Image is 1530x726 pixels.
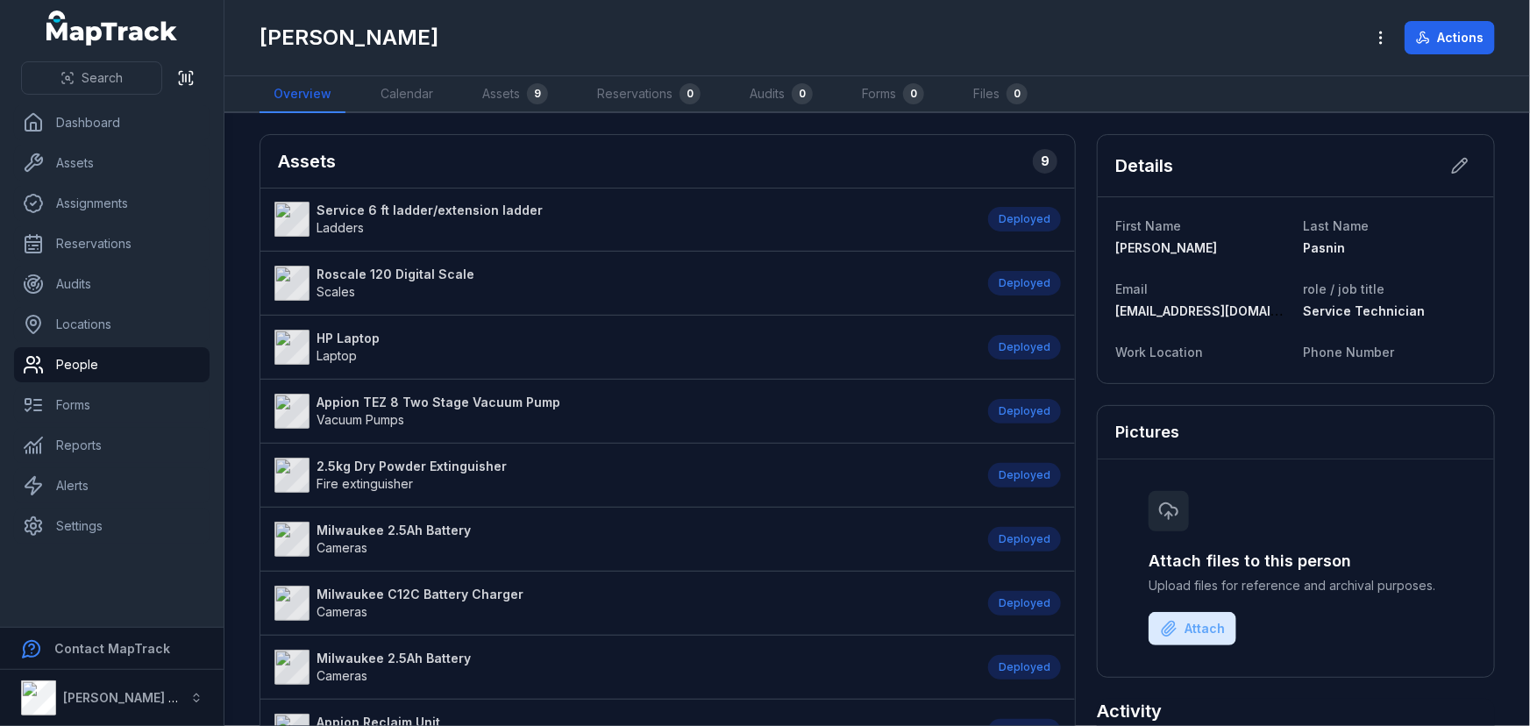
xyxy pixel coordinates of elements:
[1033,149,1057,174] div: 9
[959,76,1042,113] a: Files0
[988,335,1061,359] div: Deployed
[14,105,210,140] a: Dashboard
[260,24,438,52] h1: [PERSON_NAME]
[21,61,162,95] button: Search
[317,202,543,219] strong: Service 6 ft ladder/extension ladder
[317,586,523,603] strong: Milwaukee C12C Battery Charger
[1115,281,1148,296] span: Email
[274,586,971,621] a: Milwaukee C12C Battery ChargerCameras
[63,690,185,705] strong: [PERSON_NAME] Air
[988,527,1061,552] div: Deployed
[317,394,560,411] strong: Appion TEZ 8 Two Stage Vacuum Pump
[1303,240,1345,255] span: Pasnin
[278,149,336,174] h2: Assets
[14,226,210,261] a: Reservations
[274,266,971,301] a: Roscale 120 Digital ScaleScales
[317,604,367,619] span: Cameras
[14,468,210,503] a: Alerts
[14,186,210,221] a: Assignments
[1007,83,1028,104] div: 0
[736,76,827,113] a: Audits0
[274,330,971,365] a: HP LaptopLaptop
[317,266,474,283] strong: Roscale 120 Digital Scale
[988,655,1061,680] div: Deployed
[1115,153,1173,178] h2: Details
[988,207,1061,231] div: Deployed
[903,83,924,104] div: 0
[14,347,210,382] a: People
[1149,612,1236,645] button: Attach
[317,458,507,475] strong: 2.5kg Dry Powder Extinguisher
[1303,303,1425,318] span: Service Technician
[1115,420,1179,445] h3: Pictures
[317,412,404,427] span: Vacuum Pumps
[1303,345,1394,359] span: Phone Number
[14,428,210,463] a: Reports
[1115,240,1217,255] span: [PERSON_NAME]
[1303,281,1384,296] span: role / job title
[274,394,971,429] a: Appion TEZ 8 Two Stage Vacuum PumpVacuum Pumps
[317,284,355,299] span: Scales
[527,83,548,104] div: 9
[583,76,715,113] a: Reservations0
[317,540,367,555] span: Cameras
[1115,218,1181,233] span: First Name
[680,83,701,104] div: 0
[988,463,1061,488] div: Deployed
[1097,699,1162,723] h2: Activity
[988,271,1061,295] div: Deployed
[988,591,1061,616] div: Deployed
[1115,303,1327,318] span: [EMAIL_ADDRESS][DOMAIN_NAME]
[14,307,210,342] a: Locations
[848,76,938,113] a: Forms0
[468,76,562,113] a: Assets9
[1303,218,1369,233] span: Last Name
[274,458,971,493] a: 2.5kg Dry Powder ExtinguisherFire extinguisher
[317,220,364,235] span: Ladders
[317,650,471,667] strong: Milwaukee 2.5Ah Battery
[260,76,345,113] a: Overview
[988,399,1061,423] div: Deployed
[792,83,813,104] div: 0
[317,348,357,363] span: Laptop
[82,69,123,87] span: Search
[14,509,210,544] a: Settings
[1149,577,1443,594] span: Upload files for reference and archival purposes.
[317,668,367,683] span: Cameras
[317,522,471,539] strong: Milwaukee 2.5Ah Battery
[274,522,971,557] a: Milwaukee 2.5Ah BatteryCameras
[274,650,971,685] a: Milwaukee 2.5Ah BatteryCameras
[54,641,170,656] strong: Contact MapTrack
[14,146,210,181] a: Assets
[14,267,210,302] a: Audits
[46,11,178,46] a: MapTrack
[1405,21,1495,54] button: Actions
[317,330,380,347] strong: HP Laptop
[14,388,210,423] a: Forms
[317,476,413,491] span: Fire extinguisher
[1115,345,1203,359] span: Work Location
[274,202,971,237] a: Service 6 ft ladder/extension ladderLadders
[1149,549,1443,573] h3: Attach files to this person
[366,76,447,113] a: Calendar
